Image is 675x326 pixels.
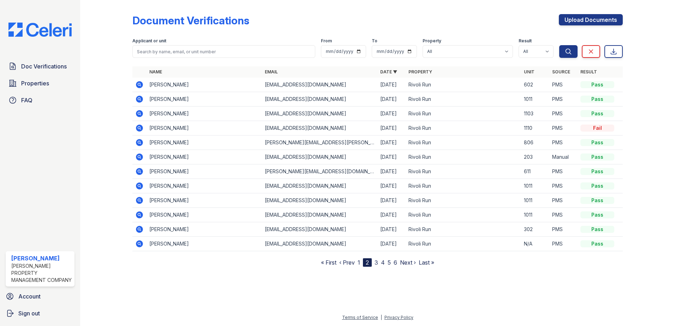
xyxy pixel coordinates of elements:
[375,259,378,266] a: 3
[262,150,377,164] td: [EMAIL_ADDRESS][DOMAIN_NAME]
[377,135,406,150] td: [DATE]
[549,92,578,107] td: PMS
[549,179,578,193] td: PMS
[406,121,521,135] td: Rivoli Run
[580,81,614,88] div: Pass
[342,315,378,320] a: Terms of Service
[262,222,377,237] td: [EMAIL_ADDRESS][DOMAIN_NAME]
[147,135,262,150] td: [PERSON_NAME]
[262,208,377,222] td: [EMAIL_ADDRESS][DOMAIN_NAME]
[377,237,406,251] td: [DATE]
[521,208,549,222] td: 1011
[262,78,377,92] td: [EMAIL_ADDRESS][DOMAIN_NAME]
[521,222,549,237] td: 302
[147,107,262,121] td: [PERSON_NAME]
[549,164,578,179] td: PMS
[580,69,597,74] a: Result
[580,139,614,146] div: Pass
[521,78,549,92] td: 602
[21,96,32,104] span: FAQ
[549,78,578,92] td: PMS
[419,259,434,266] a: Last »
[521,193,549,208] td: 1011
[147,78,262,92] td: [PERSON_NAME]
[262,237,377,251] td: [EMAIL_ADDRESS][DOMAIN_NAME]
[381,259,385,266] a: 4
[18,309,40,318] span: Sign out
[580,125,614,132] div: Fail
[147,121,262,135] td: [PERSON_NAME]
[147,222,262,237] td: [PERSON_NAME]
[521,237,549,251] td: N/A
[408,69,432,74] a: Property
[406,107,521,121] td: Rivoli Run
[132,45,315,58] input: Search by name, email, or unit number
[549,208,578,222] td: PMS
[6,59,74,73] a: Doc Verifications
[377,208,406,222] td: [DATE]
[321,259,336,266] a: « First
[406,135,521,150] td: Rivoli Run
[521,107,549,121] td: 1103
[580,96,614,103] div: Pass
[3,306,77,320] a: Sign out
[406,164,521,179] td: Rivoli Run
[147,164,262,179] td: [PERSON_NAME]
[384,315,413,320] a: Privacy Policy
[524,69,534,74] a: Unit
[580,110,614,117] div: Pass
[580,211,614,218] div: Pass
[21,79,49,87] span: Properties
[377,222,406,237] td: [DATE]
[580,182,614,189] div: Pass
[580,240,614,247] div: Pass
[406,237,521,251] td: Rivoli Run
[406,193,521,208] td: Rivoli Run
[521,92,549,107] td: 1011
[381,315,382,320] div: |
[147,208,262,222] td: [PERSON_NAME]
[549,237,578,251] td: PMS
[377,150,406,164] td: [DATE]
[377,179,406,193] td: [DATE]
[262,135,377,150] td: [PERSON_NAME][EMAIL_ADDRESS][PERSON_NAME][DOMAIN_NAME]
[549,150,578,164] td: Manual
[147,179,262,193] td: [PERSON_NAME]
[262,107,377,121] td: [EMAIL_ADDRESS][DOMAIN_NAME]
[147,237,262,251] td: [PERSON_NAME]
[132,14,249,27] div: Document Verifications
[321,38,332,44] label: From
[521,135,549,150] td: 806
[423,38,441,44] label: Property
[406,150,521,164] td: Rivoli Run
[3,23,77,37] img: CE_Logo_Blue-a8612792a0a2168367f1c8372b55b34899dd931a85d93a1a3d3e32e68fde9ad4.png
[552,69,570,74] a: Source
[377,193,406,208] td: [DATE]
[377,121,406,135] td: [DATE]
[549,135,578,150] td: PMS
[265,69,278,74] a: Email
[262,164,377,179] td: [PERSON_NAME][EMAIL_ADDRESS][DOMAIN_NAME]
[21,62,67,71] span: Doc Verifications
[377,107,406,121] td: [DATE]
[549,107,578,121] td: PMS
[406,78,521,92] td: Rivoli Run
[339,259,355,266] a: ‹ Prev
[380,69,397,74] a: Date ▼
[549,193,578,208] td: PMS
[358,259,360,266] a: 1
[521,164,549,179] td: 611
[406,208,521,222] td: Rivoli Run
[406,222,521,237] td: Rivoli Run
[149,69,162,74] a: Name
[262,92,377,107] td: [EMAIL_ADDRESS][DOMAIN_NAME]
[147,150,262,164] td: [PERSON_NAME]
[262,193,377,208] td: [EMAIL_ADDRESS][DOMAIN_NAME]
[400,259,416,266] a: Next ›
[147,92,262,107] td: [PERSON_NAME]
[6,93,74,107] a: FAQ
[372,38,377,44] label: To
[262,179,377,193] td: [EMAIL_ADDRESS][DOMAIN_NAME]
[521,179,549,193] td: 1011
